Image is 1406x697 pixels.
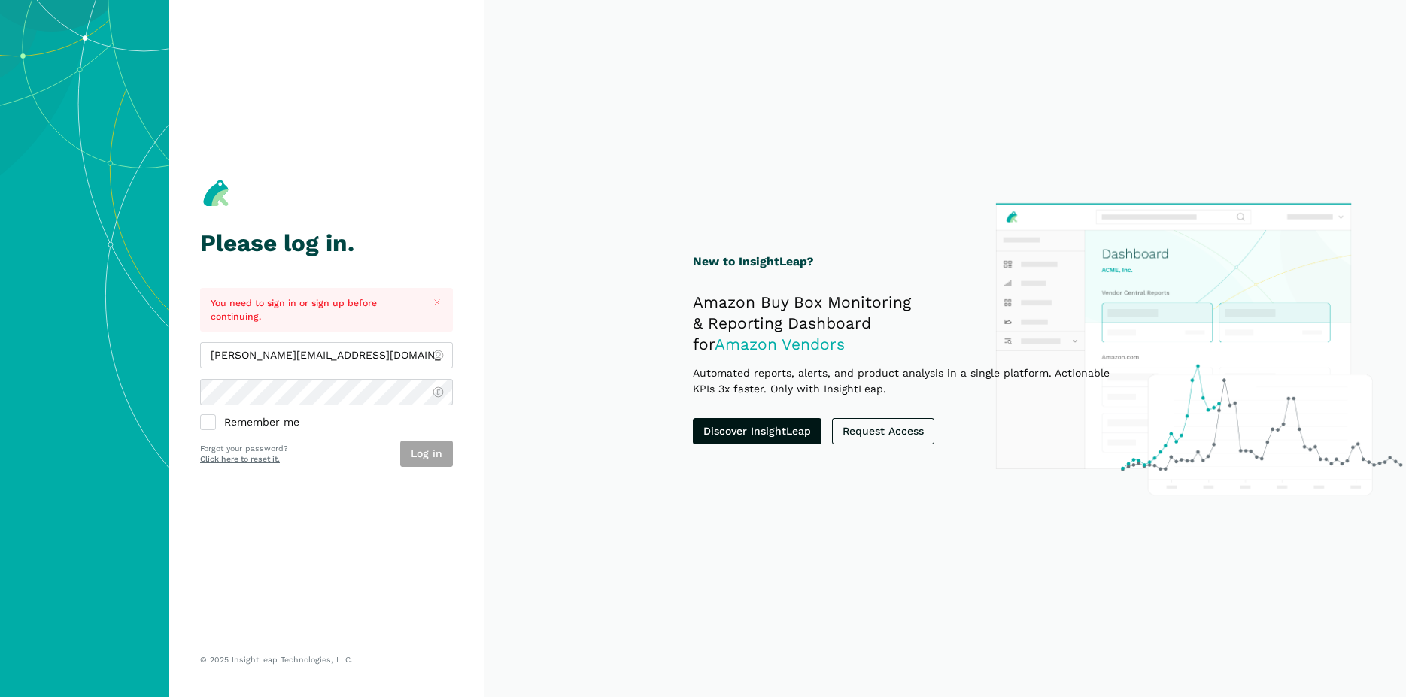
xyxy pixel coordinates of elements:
[693,418,821,444] a: Discover InsightLeap
[715,335,845,353] span: Amazon Vendors
[200,230,453,256] h1: Please log in.
[200,416,453,430] label: Remember me
[200,342,453,368] input: admin@insightleap.com
[200,443,288,455] p: Forgot your password?
[832,418,934,444] a: Request Access
[693,292,1133,355] h2: Amazon Buy Box Monitoring & Reporting Dashboard for
[428,293,447,312] button: Close
[693,365,1133,397] p: Automated reports, alerts, and product analysis in a single platform. Actionable KPIs 3x faster. ...
[693,253,1133,271] h1: New to InsightLeap?
[211,296,418,324] p: You need to sign in or sign up before continuing.
[200,454,280,464] a: Click here to reset it.
[200,655,453,665] p: © 2025 InsightLeap Technologies, LLC.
